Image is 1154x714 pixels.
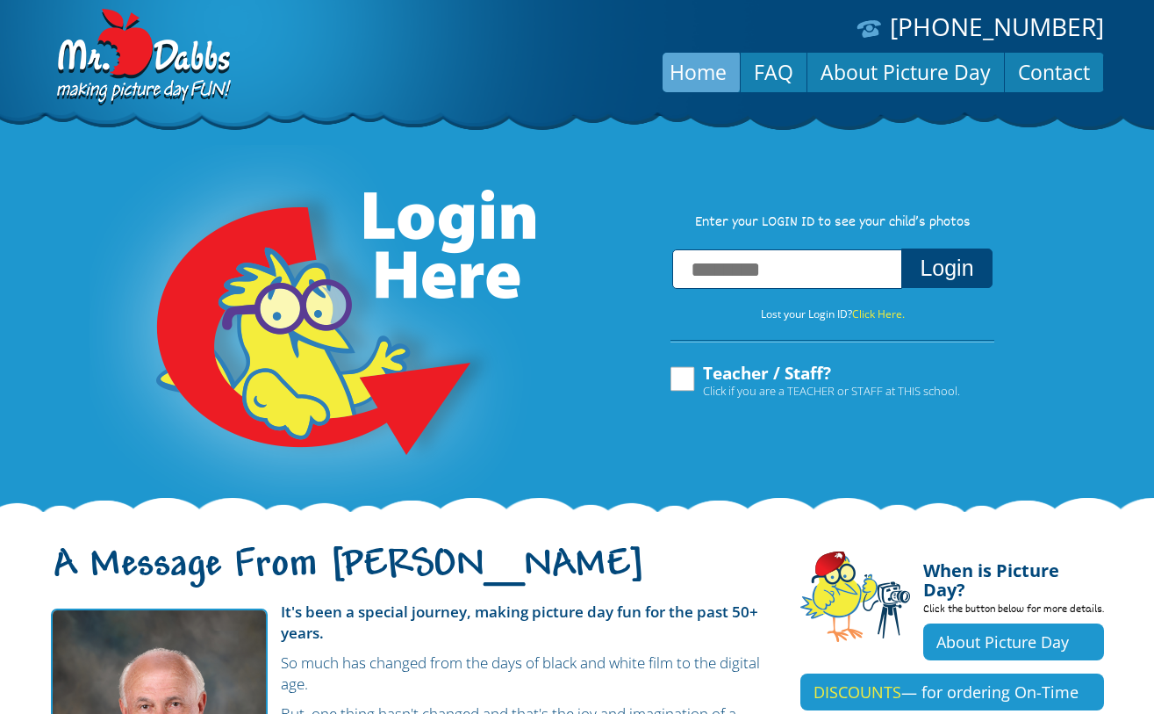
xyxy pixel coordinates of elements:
strong: It's been a special journey, making picture day fun for the past 50+ years. [281,602,758,643]
a: FAQ [741,51,806,93]
p: Enter your LOGIN ID to see your child’s photos [653,213,1013,233]
button: Login [901,249,992,288]
a: Contact [1005,51,1103,93]
a: DISCOUNTS— for ordering On-Time [800,674,1104,710]
span: DISCOUNTS [814,682,901,703]
h4: When is Picture Day? [923,551,1104,600]
a: Click Here. [852,307,905,321]
h1: A Message From [PERSON_NAME] [51,558,774,595]
a: [PHONE_NUMBER] [890,10,1104,43]
a: About Picture Day [807,51,1004,93]
img: Login Here [90,145,539,514]
a: About Picture Day [923,624,1104,660]
span: Click if you are a TEACHER or STAFF at THIS school. [703,382,960,400]
p: Lost your Login ID? [653,305,1013,324]
label: Teacher / Staff? [668,364,960,398]
p: So much has changed from the days of black and white film to the digital age. [51,653,774,695]
a: Home [656,51,740,93]
p: Click the button below for more details. [923,600,1104,624]
img: Dabbs Company [51,9,233,107]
